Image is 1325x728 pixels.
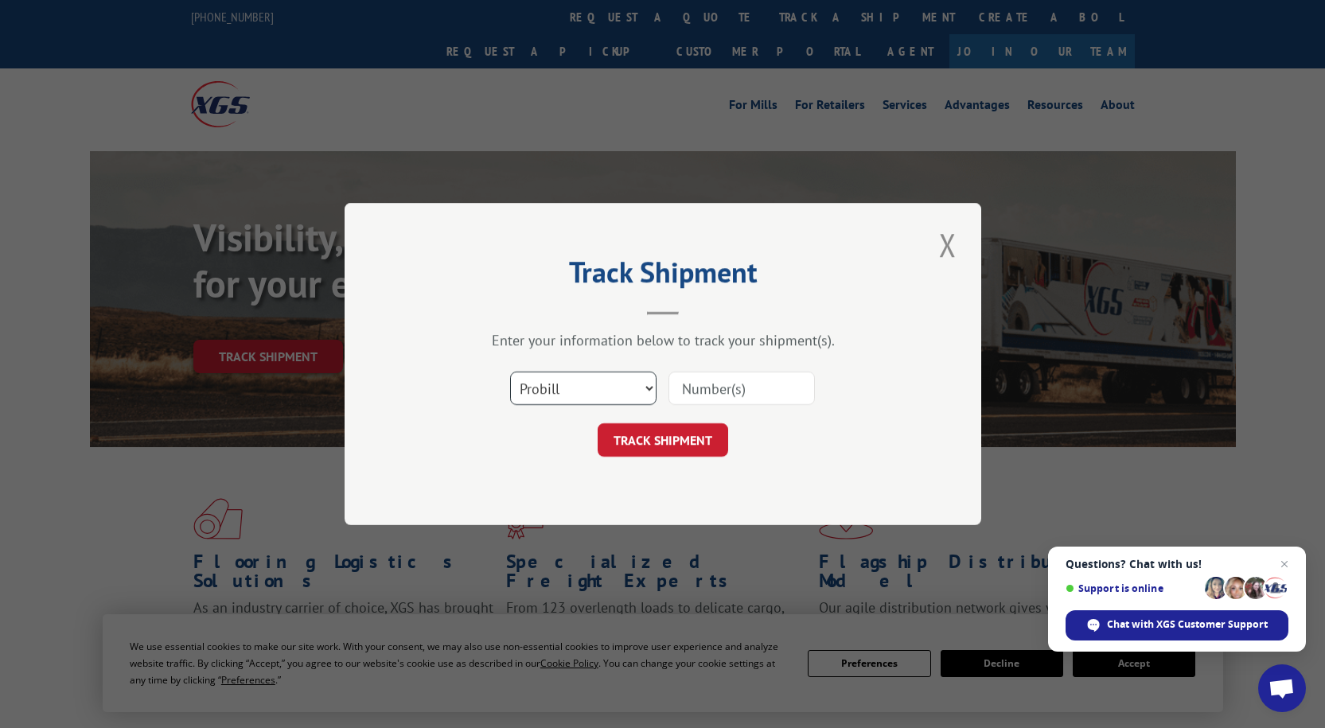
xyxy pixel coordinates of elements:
div: Enter your information below to track your shipment(s). [424,331,902,349]
span: Questions? Chat with us! [1066,558,1288,570]
button: TRACK SHIPMENT [598,423,728,457]
span: Chat with XGS Customer Support [1066,610,1288,640]
span: Chat with XGS Customer Support [1107,617,1268,632]
input: Number(s) [668,372,815,405]
h2: Track Shipment [424,261,902,291]
a: Open chat [1258,664,1306,712]
span: Support is online [1066,582,1199,594]
button: Close modal [934,223,961,267]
